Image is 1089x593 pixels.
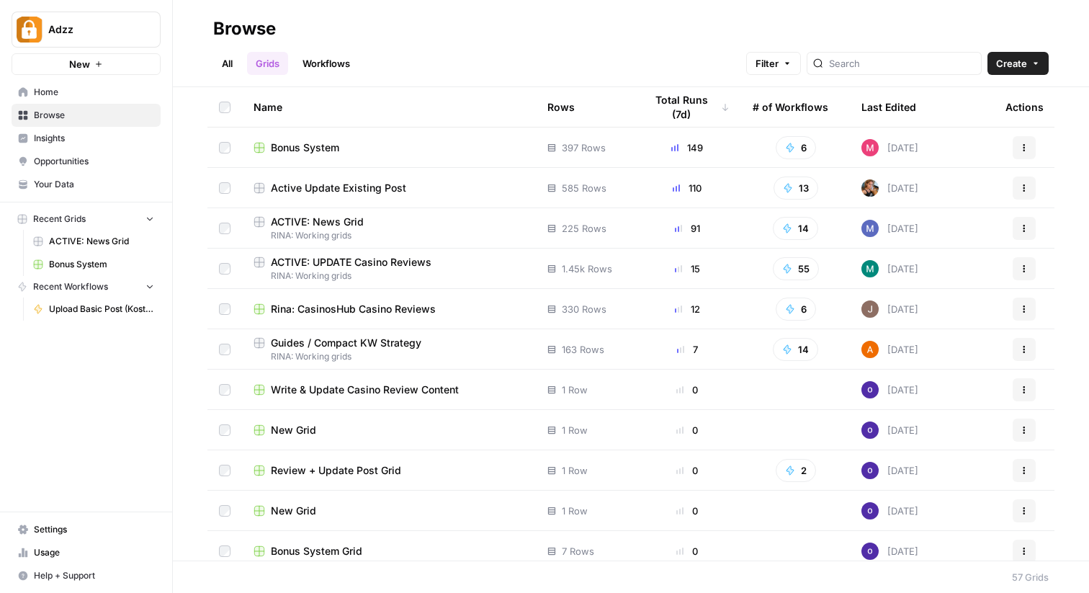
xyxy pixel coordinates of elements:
div: [DATE] [861,179,918,197]
img: c47u9ku7g2b7umnumlgy64eel5a2 [861,543,879,560]
div: 57 Grids [1012,570,1049,584]
div: 110 [645,181,730,195]
a: Home [12,81,161,104]
span: ACTIVE: News Grid [271,215,364,229]
img: nwfydx8388vtdjnj28izaazbsiv8 [861,179,879,197]
span: Opportunities [34,155,154,168]
div: [DATE] [861,381,918,398]
img: c47u9ku7g2b7umnumlgy64eel5a2 [861,422,879,439]
span: RINA: Working grids [254,269,524,282]
a: Active Update Existing Post [254,181,524,195]
a: Upload Basic Post (Kostya) [27,298,161,321]
span: Bonus System [271,141,339,155]
span: Usage [34,546,154,559]
span: 7 Rows [562,544,594,558]
div: [DATE] [861,139,918,156]
a: All [213,52,241,75]
img: slv4rmlya7xgt16jt05r5wgtlzht [861,260,879,277]
div: [DATE] [861,341,918,358]
span: New Grid [271,423,316,437]
span: 330 Rows [562,302,606,316]
span: Guides / Compact KW Strategy [271,336,421,350]
div: 15 [645,262,730,276]
span: Settings [34,523,154,536]
span: New [69,57,90,71]
a: Usage [12,541,161,564]
input: Search [829,56,975,71]
img: q1n9k1uq23nffb6auga1oo7a2f3t [861,139,879,156]
span: Your Data [34,178,154,191]
div: 149 [645,141,730,155]
div: [DATE] [861,502,918,520]
div: # of Workflows [753,87,828,127]
a: Write & Update Casino Review Content [254,383,524,397]
span: Recent Workflows [33,280,108,293]
div: Actions [1005,87,1044,127]
div: Total Runs (7d) [645,87,730,127]
a: Insights [12,127,161,150]
div: [DATE] [861,543,918,560]
span: 1.45k Rows [562,262,612,276]
a: ACTIVE: News GridRINA: Working grids [254,215,524,242]
span: Insights [34,132,154,145]
a: Bonus System Grid [254,544,524,558]
a: Your Data [12,173,161,196]
button: Recent Grids [12,208,161,230]
button: Create [987,52,1049,75]
span: Write & Update Casino Review Content [271,383,459,397]
a: ACTIVE: UPDATE Casino ReviewsRINA: Working grids [254,255,524,282]
a: New Grid [254,504,524,518]
div: [DATE] [861,462,918,479]
div: Browse [213,17,276,40]
span: ACTIVE: UPDATE Casino Reviews [271,255,431,269]
button: 55 [773,257,819,280]
div: Name [254,87,524,127]
button: Recent Workflows [12,276,161,298]
div: Last Edited [861,87,916,127]
a: Rina: CasinosHub Casino Reviews [254,302,524,316]
span: RINA: Working grids [254,229,524,242]
a: Opportunities [12,150,161,173]
div: 0 [645,463,730,478]
div: Rows [547,87,575,127]
span: Filter [756,56,779,71]
span: 1 Row [562,504,588,518]
img: nmxawk7762aq8nwt4bciot6986w0 [861,220,879,237]
a: ACTIVE: News Grid [27,230,161,253]
button: 14 [773,217,818,240]
img: c47u9ku7g2b7umnumlgy64eel5a2 [861,502,879,520]
button: Workspace: Adzz [12,12,161,48]
img: qk6vosqy2sb4ovvtvs3gguwethpi [861,300,879,318]
span: 585 Rows [562,181,606,195]
a: Workflows [294,52,359,75]
button: 6 [776,136,816,159]
span: Adzz [48,22,135,37]
span: 163 Rows [562,342,604,357]
div: 7 [645,342,730,357]
span: 1 Row [562,383,588,397]
a: Review + Update Post Grid [254,463,524,478]
span: Bonus System [49,258,154,271]
span: Browse [34,109,154,122]
span: Bonus System Grid [271,544,362,558]
span: Active Update Existing Post [271,181,406,195]
span: Help + Support [34,569,154,582]
button: 13 [774,177,818,200]
img: 1uqwqwywk0hvkeqipwlzjk5gjbnq [861,341,879,358]
div: 0 [645,383,730,397]
a: Bonus System [254,141,524,155]
a: Browse [12,104,161,127]
a: Grids [247,52,288,75]
button: 2 [776,459,816,482]
img: Adzz Logo [17,17,42,43]
span: 225 Rows [562,221,606,236]
img: c47u9ku7g2b7umnumlgy64eel5a2 [861,381,879,398]
span: 1 Row [562,423,588,437]
span: Create [996,56,1027,71]
span: 397 Rows [562,141,606,155]
img: c47u9ku7g2b7umnumlgy64eel5a2 [861,462,879,479]
span: Rina: CasinosHub Casino Reviews [271,302,436,316]
button: Filter [746,52,801,75]
div: 0 [645,504,730,518]
span: New Grid [271,504,316,518]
